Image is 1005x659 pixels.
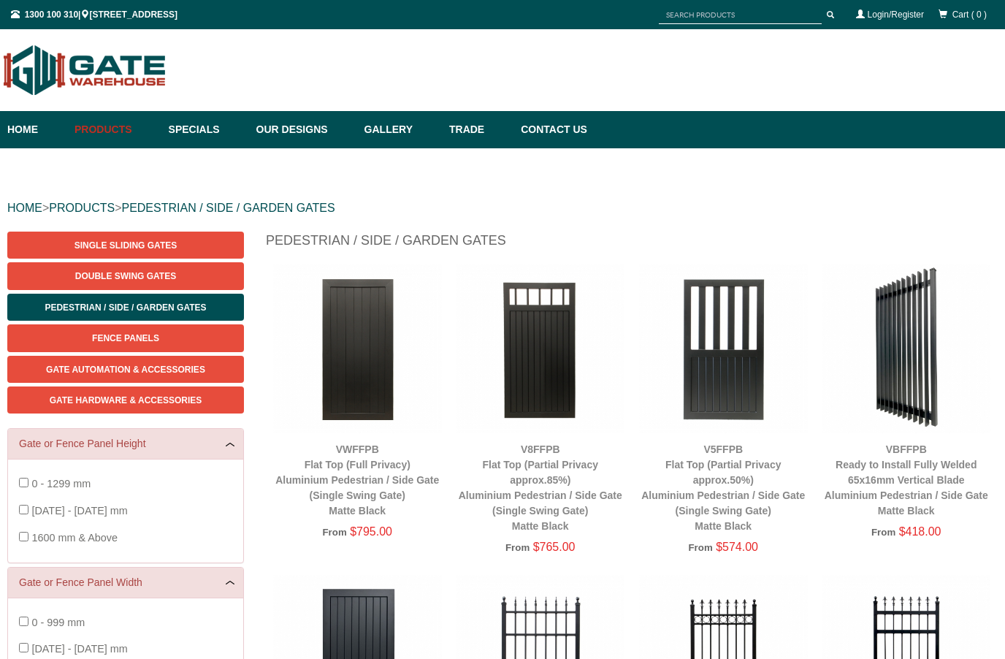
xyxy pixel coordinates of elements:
a: Home [7,111,67,148]
a: Products [67,111,161,148]
img: VBFFPB - Ready to Install Fully Welded 65x16mm Vertical Blade - Aluminium Pedestrian / Side Gate ... [822,264,991,433]
h1: Pedestrian / Side / Garden Gates [266,232,998,257]
span: [DATE] - [DATE] mm [31,505,127,517]
a: Single Sliding Gates [7,232,244,259]
a: Login/Register [868,9,924,20]
span: Pedestrian / Side / Garden Gates [45,302,206,313]
span: From [871,527,895,538]
a: PRODUCTS [49,202,115,214]
a: Our Designs [249,111,357,148]
a: Gate Hardware & Accessories [7,386,244,414]
span: Gate Hardware & Accessories [50,395,202,405]
span: | [STREET_ADDRESS] [11,9,177,20]
span: From [323,527,347,538]
a: PEDESTRIAN / SIDE / GARDEN GATES [121,202,335,214]
a: Pedestrian / Side / Garden Gates [7,294,244,321]
span: From [689,542,713,553]
input: SEARCH PRODUCTS [659,6,822,24]
a: Gate Automation & Accessories [7,356,244,383]
a: Fence Panels [7,324,244,351]
div: > > [7,185,998,232]
a: VWFFPBFlat Top (Full Privacy)Aluminium Pedestrian / Side Gate (Single Swing Gate)Matte Black [275,443,439,517]
a: HOME [7,202,42,214]
span: Cart ( 0 ) [952,9,987,20]
a: V8FFPBFlat Top (Partial Privacy approx.85%)Aluminium Pedestrian / Side Gate (Single Swing Gate)Ma... [459,443,622,532]
span: [DATE] - [DATE] mm [31,643,127,655]
span: Gate Automation & Accessories [46,365,205,375]
span: 0 - 999 mm [31,617,85,628]
a: V5FFPBFlat Top (Partial Privacy approx.50%)Aluminium Pedestrian / Side Gate (Single Swing Gate)Ma... [641,443,805,532]
span: $795.00 [350,525,392,538]
a: VBFFPBReady to Install Fully Welded 65x16mm Vertical BladeAluminium Pedestrian / Side GateMatte B... [825,443,988,517]
span: Single Sliding Gates [74,240,177,251]
span: Double Swing Gates [75,271,176,281]
img: V8FFPB - Flat Top (Partial Privacy approx.85%) - Aluminium Pedestrian / Side Gate (Single Swing G... [456,264,625,433]
a: Contact Us [513,111,587,148]
span: Fence Panels [92,333,159,343]
span: From [505,542,530,553]
span: $574.00 [716,541,758,553]
span: 0 - 1299 mm [31,478,91,490]
img: V5FFPB - Flat Top (Partial Privacy approx.50%) - Aluminium Pedestrian / Side Gate (Single Swing G... [639,264,808,433]
a: Specials [161,111,249,148]
a: Double Swing Gates [7,262,244,289]
span: 1600 mm & Above [31,532,118,544]
span: $418.00 [899,525,941,538]
span: $765.00 [533,541,576,553]
a: Gallery [357,111,442,148]
img: VWFFPB - Flat Top (Full Privacy) - Aluminium Pedestrian / Side Gate (Single Swing Gate) - Matte B... [273,264,442,433]
a: Gate or Fence Panel Width [19,575,232,590]
a: Trade [442,111,513,148]
a: Gate or Fence Panel Height [19,436,232,452]
a: 1300 100 310 [25,9,78,20]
